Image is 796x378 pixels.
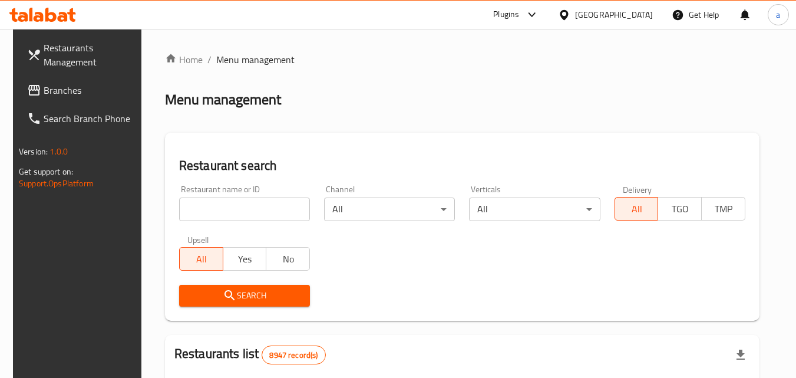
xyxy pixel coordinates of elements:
span: No [271,251,305,268]
a: Search Branch Phone [18,104,146,133]
span: Branches [44,83,137,97]
a: Support.OpsPlatform [19,176,94,191]
a: Branches [18,76,146,104]
span: Menu management [216,52,295,67]
div: Export file [726,341,755,369]
button: TGO [658,197,702,221]
button: TMP [701,197,745,221]
span: Yes [228,251,262,268]
span: Search Branch Phone [44,111,137,126]
div: All [469,198,600,221]
span: Version: [19,144,48,159]
label: Upsell [187,235,209,244]
span: 1.0.0 [49,144,68,159]
h2: Restaurants list [174,345,326,364]
button: All [179,247,223,271]
span: a [776,8,780,21]
div: Total records count [262,346,325,364]
span: TMP [706,200,741,218]
nav: breadcrumb [165,52,759,67]
span: All [620,200,654,218]
div: Plugins [493,8,519,22]
a: Home [165,52,203,67]
button: Search [179,285,310,307]
label: Delivery [623,185,652,193]
h2: Menu management [165,90,281,109]
div: [GEOGRAPHIC_DATA] [575,8,653,21]
div: All [324,198,455,221]
input: Search for restaurant name or ID.. [179,198,310,221]
span: 8947 record(s) [262,350,325,361]
li: / [207,52,212,67]
button: All [615,197,659,221]
span: TGO [663,200,697,218]
button: No [266,247,310,271]
a: Restaurants Management [18,34,146,76]
span: All [184,251,219,268]
h2: Restaurant search [179,157,745,175]
button: Yes [223,247,267,271]
span: Get support on: [19,164,73,179]
span: Restaurants Management [44,41,137,69]
span: Search [189,288,300,303]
